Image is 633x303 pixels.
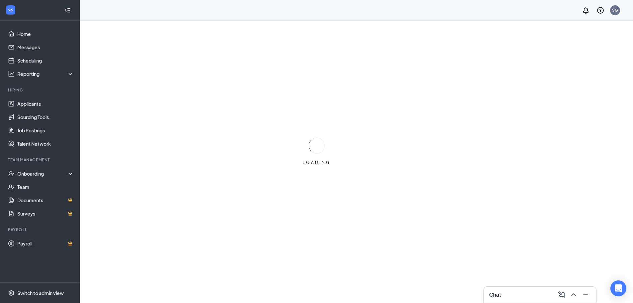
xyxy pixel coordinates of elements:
a: PayrollCrown [17,237,74,250]
div: Payroll [8,227,73,232]
div: Switch to admin view [17,290,64,296]
a: Messages [17,41,74,54]
svg: QuestionInfo [596,6,604,14]
div: SG [612,7,618,13]
a: Talent Network [17,137,74,150]
a: Home [17,27,74,41]
svg: UserCheck [8,170,15,177]
svg: Collapse [64,7,71,14]
a: Applicants [17,97,74,110]
svg: Notifications [582,6,590,14]
div: Reporting [17,71,74,77]
svg: ComposeMessage [558,291,566,299]
h3: Chat [489,291,501,298]
button: ComposeMessage [556,289,567,300]
svg: Minimize [581,291,589,299]
div: Open Intercom Messenger [610,280,626,296]
div: Hiring [8,87,73,93]
button: Minimize [580,289,591,300]
div: LOADING [300,160,333,165]
a: Sourcing Tools [17,110,74,124]
div: Team Management [8,157,73,163]
button: ChevronUp [568,289,579,300]
a: DocumentsCrown [17,194,74,207]
a: SurveysCrown [17,207,74,220]
svg: ChevronUp [570,291,578,299]
a: Team [17,180,74,194]
a: Job Postings [17,124,74,137]
div: Onboarding [17,170,68,177]
a: Scheduling [17,54,74,67]
svg: WorkstreamLogo [7,7,14,13]
svg: Settings [8,290,15,296]
svg: Analysis [8,71,15,77]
